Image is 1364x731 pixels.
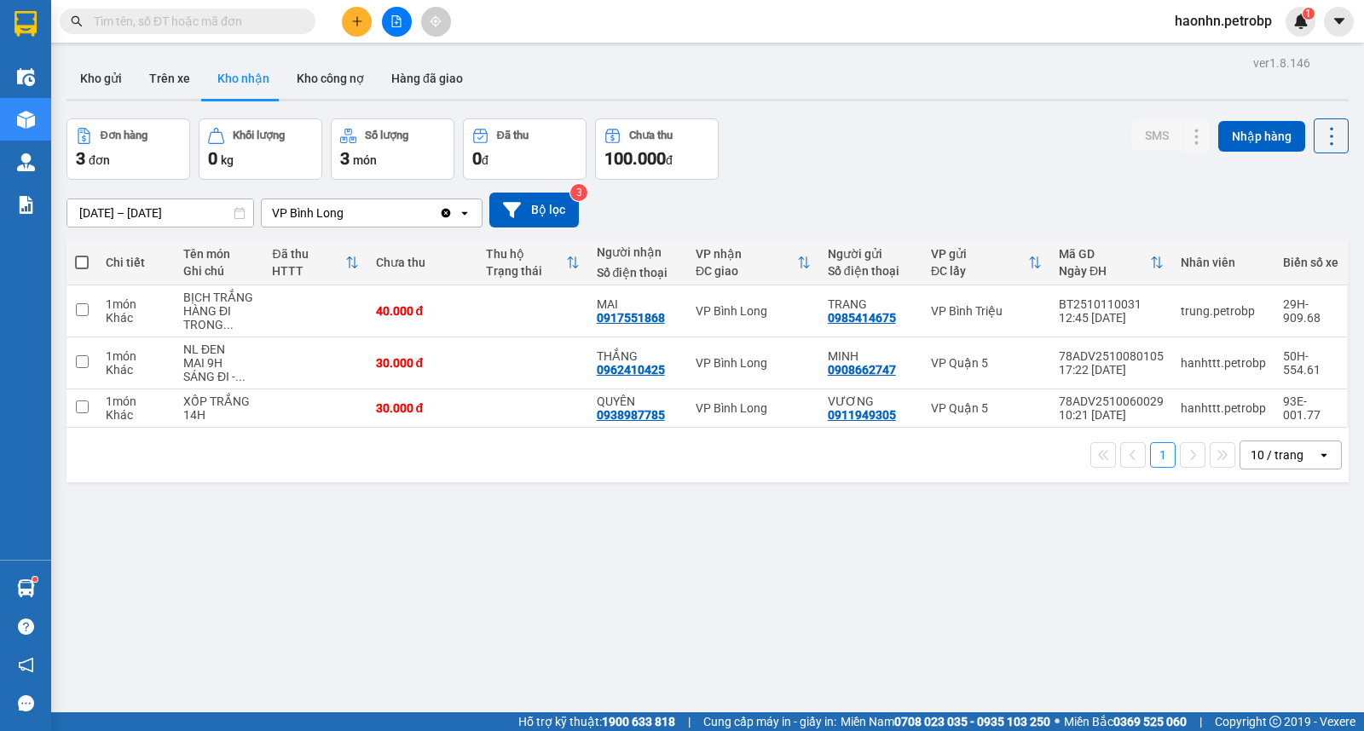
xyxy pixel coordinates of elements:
div: Tên món [183,247,255,261]
span: ... [235,370,246,383]
span: đ [666,153,673,167]
div: VP Quận 5 [931,356,1042,370]
div: Đã thu [272,247,344,261]
button: plus [342,7,372,37]
div: NL ĐEN [183,342,255,356]
div: MINH [828,349,914,363]
div: Mã GD [1059,247,1150,261]
div: 10:21 [DATE] [1059,408,1164,422]
svg: Clear value [439,206,453,220]
div: 0985414675 [828,311,896,325]
div: VP Bình Long [696,356,811,370]
div: QUYÊN [597,394,679,408]
div: 1 món [106,394,166,408]
div: MAI [597,297,679,311]
div: XỐP TRẮNG [183,394,255,408]
span: 3 [76,148,85,169]
img: warehouse-icon [17,153,35,171]
span: | [688,712,691,731]
button: Kho nhận [204,58,283,99]
span: Miền Bắc [1064,712,1187,731]
div: ver 1.8.146 [1253,54,1310,72]
span: aim [430,15,442,27]
span: Cung cấp máy in - giấy in: [703,712,836,731]
th: Toggle SortBy [477,240,588,285]
span: 0 [472,148,482,169]
button: Khối lượng0kg [199,118,322,180]
div: hanhttt.petrobp [1181,401,1266,415]
div: MAI 9H SÁNG ĐI - CHIỀU DEN [183,356,255,383]
div: 29H-909.68 [1283,297,1338,325]
span: Hỗ trợ kỹ thuật: [518,712,675,731]
div: Số lượng [365,130,408,141]
div: Ghi chú [183,264,255,278]
div: hanhttt.petrobp [1181,356,1266,370]
input: Select a date range. [67,199,253,227]
div: 40.000 đ [376,304,470,318]
svg: open [458,206,471,220]
div: 0908662747 [828,363,896,377]
span: kg [221,153,234,167]
button: Số lượng3món [331,118,454,180]
button: Hàng đã giao [378,58,477,99]
img: warehouse-icon [17,68,35,86]
div: HTTT [272,264,344,278]
button: Kho công nợ [283,58,378,99]
div: 50H-554.61 [1283,349,1338,377]
div: 0917551868 [597,311,665,325]
input: Tìm tên, số ĐT hoặc mã đơn [94,12,295,31]
div: TRANG [828,297,914,311]
div: ĐC giao [696,264,797,278]
img: solution-icon [17,196,35,214]
div: VƯƠNG [828,394,914,408]
svg: open [1317,448,1331,462]
div: ĐC lấy [931,264,1028,278]
div: trung.petrobp [1181,304,1266,318]
div: VP Bình Triệu [931,304,1042,318]
div: 0962410425 [597,363,665,377]
button: Trên xe [136,58,204,99]
span: plus [351,15,363,27]
span: search [71,15,83,27]
sup: 1 [32,577,38,582]
strong: 0708 023 035 - 0935 103 250 [894,715,1050,728]
div: 78ADV2510060029 [1059,394,1164,408]
button: file-add [382,7,412,37]
button: 1 [1150,442,1176,468]
div: Khác [106,408,166,422]
div: Biển số xe [1283,256,1338,269]
th: Toggle SortBy [1050,240,1172,285]
div: 30.000 đ [376,356,470,370]
div: Ngày ĐH [1059,264,1150,278]
div: 10 / trang [1251,446,1303,463]
img: warehouse-icon [17,579,35,597]
div: Đã thu [497,130,529,141]
div: BT2510110031 [1059,297,1164,311]
div: Đơn hàng [101,130,147,141]
div: 0911949305 [828,408,896,422]
div: Thu hộ [486,247,566,261]
span: món [353,153,377,167]
div: 12:45 [DATE] [1059,311,1164,325]
div: VP Bình Long [696,401,811,415]
span: Miền Nam [841,712,1050,731]
div: Chi tiết [106,256,166,269]
div: 1 món [106,349,166,363]
button: Đã thu0đ [463,118,587,180]
sup: 3 [570,184,587,201]
sup: 1 [1303,8,1315,20]
div: Khác [106,363,166,377]
div: Khác [106,311,166,325]
span: ... [223,318,234,331]
div: Chưa thu [629,130,673,141]
div: 93E-001.77 [1283,394,1338,422]
div: VP Bình Long [272,204,344,222]
span: đ [482,153,488,167]
span: đơn [89,153,110,167]
div: 30.000 đ [376,401,470,415]
div: THẮNG [597,349,679,363]
button: aim [421,7,451,37]
div: Số điện thoại [828,264,914,278]
span: 100.000 [604,148,666,169]
span: 1 [1305,8,1311,20]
